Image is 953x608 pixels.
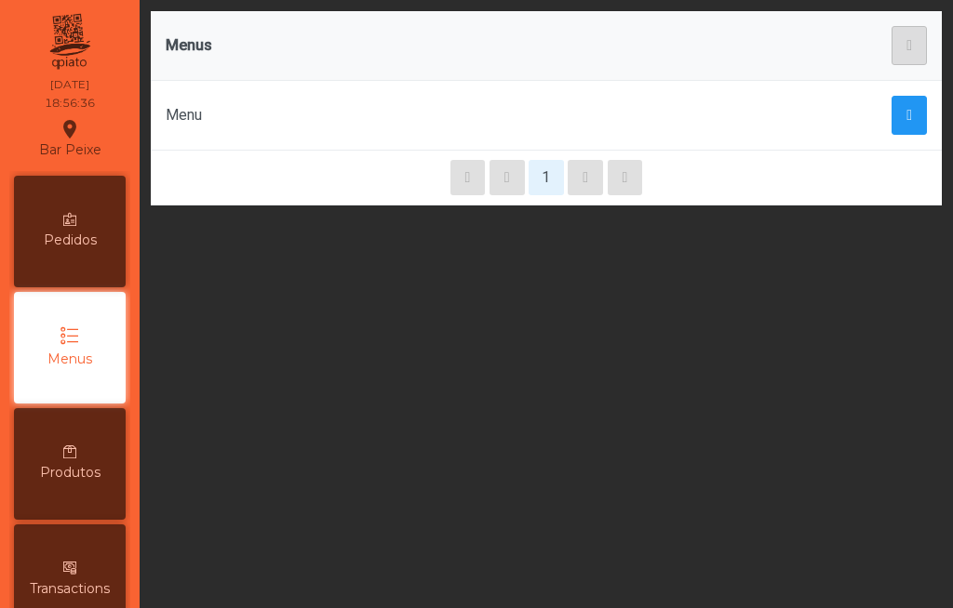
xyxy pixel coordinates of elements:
img: qpiato [47,9,92,74]
button: 1 [529,160,564,195]
span: Pedidos [44,231,97,250]
div: 18:56:36 [45,95,95,112]
div: Bar Peixe [39,115,101,162]
div: Menu [166,104,563,126]
div: [DATE] [50,76,89,93]
span: Produtos [40,463,101,482]
i: location_on [59,118,81,140]
span: Menus [47,350,92,369]
span: Transactions [30,579,110,599]
th: Menus [151,11,578,81]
